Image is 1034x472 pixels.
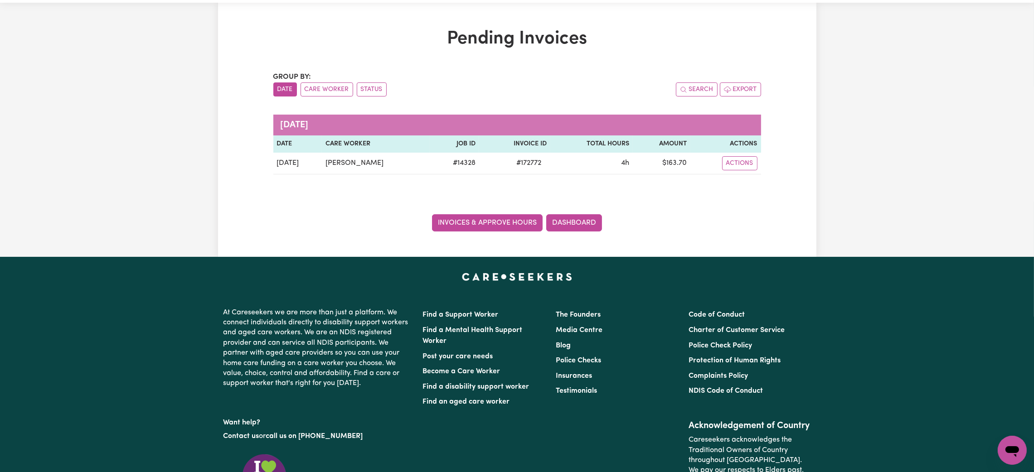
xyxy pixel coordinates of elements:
[556,342,571,349] a: Blog
[689,372,748,380] a: Complaints Policy
[689,387,763,395] a: NDIS Code of Conduct
[423,353,493,360] a: Post your care needs
[322,153,430,174] td: [PERSON_NAME]
[423,368,500,375] a: Become a Care Worker
[689,327,785,334] a: Charter of Customer Service
[556,311,601,318] a: The Founders
[430,153,479,174] td: # 14328
[322,135,430,153] th: Care Worker
[223,433,259,440] a: Contact us
[357,82,387,96] button: sort invoices by paid status
[722,156,757,170] button: Actions
[423,398,510,405] a: Find an aged care worker
[223,304,412,392] p: At Careseekers we are more than just a platform. We connect individuals directly to disability su...
[273,153,322,174] td: [DATE]
[479,135,550,153] th: Invoice ID
[998,436,1027,465] iframe: Button to launch messaging window, conversation in progress
[676,82,718,96] button: Search
[432,214,543,231] a: Invoices & Approve Hours
[301,82,353,96] button: sort invoices by care worker
[556,327,602,334] a: Media Centre
[430,135,479,153] th: Job ID
[689,420,811,431] h2: Acknowledgement of Country
[556,357,601,364] a: Police Checks
[423,327,523,345] a: Find a Mental Health Support Worker
[690,135,761,153] th: Actions
[223,414,412,428] p: Want help?
[266,433,363,440] a: call us on [PHONE_NUMBER]
[633,153,690,174] td: $ 163.70
[423,383,529,390] a: Find a disability support worker
[273,28,761,50] h1: Pending Invoices
[511,158,547,169] span: # 172772
[550,135,633,153] th: Total Hours
[556,372,592,380] a: Insurances
[273,135,322,153] th: Date
[556,387,597,395] a: Testimonials
[462,273,572,280] a: Careseekers home page
[689,342,752,349] a: Police Check Policy
[633,135,690,153] th: Amount
[720,82,761,96] button: Export
[546,214,602,231] a: Dashboard
[689,311,745,318] a: Code of Conduct
[689,357,781,364] a: Protection of Human Rights
[273,82,297,96] button: sort invoices by date
[223,428,412,445] p: or
[273,73,311,81] span: Group by:
[621,159,629,167] span: 4 hours
[273,115,761,135] caption: [DATE]
[423,311,499,318] a: Find a Support Worker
